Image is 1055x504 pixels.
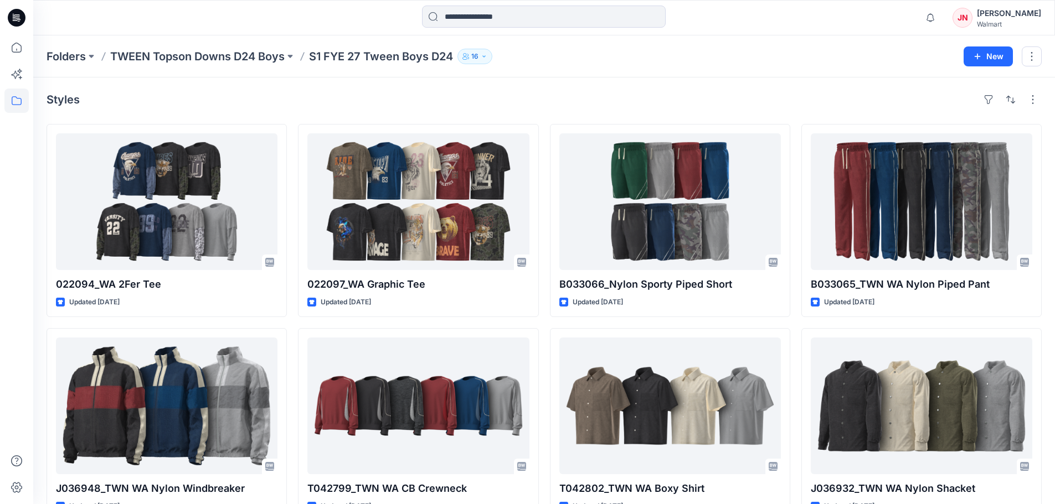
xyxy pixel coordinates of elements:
button: 16 [457,49,492,64]
p: Updated [DATE] [824,297,874,308]
a: 022094_WA 2Fer Tee [56,133,277,270]
div: Walmart [977,20,1041,28]
a: Folders [47,49,86,64]
button: New [964,46,1013,66]
p: 16 [471,50,478,63]
p: Updated [DATE] [321,297,371,308]
p: Updated [DATE] [573,297,623,308]
a: B033065_TWN WA Nylon Piped Pant [811,133,1032,270]
h4: Styles [47,93,80,106]
p: T042799_TWN WA CB Crewneck [307,481,529,496]
p: S1 FYE 27 Tween Boys D24 [309,49,453,64]
p: J036932_TWN WA Nylon Shacket [811,481,1032,496]
a: 022097_WA Graphic Tee [307,133,529,270]
p: T042802_TWN WA Boxy Shirt [559,481,781,496]
div: JN [953,8,972,28]
p: B033065_TWN WA Nylon Piped Pant [811,277,1032,292]
p: 022094_WA 2Fer Tee [56,277,277,292]
p: Updated [DATE] [69,297,120,308]
p: B033066_Nylon Sporty Piped Short [559,277,781,292]
p: J036948_TWN WA Nylon Windbreaker [56,481,277,496]
a: J036948_TWN WA Nylon Windbreaker [56,337,277,474]
div: [PERSON_NAME] [977,7,1041,20]
a: TWEEN Topson Downs D24 Boys [110,49,285,64]
a: B033066_Nylon Sporty Piped Short [559,133,781,270]
a: T042802_TWN WA Boxy Shirt [559,337,781,474]
a: J036932_TWN WA Nylon Shacket [811,337,1032,474]
a: T042799_TWN WA CB Crewneck [307,337,529,474]
p: 022097_WA Graphic Tee [307,277,529,292]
